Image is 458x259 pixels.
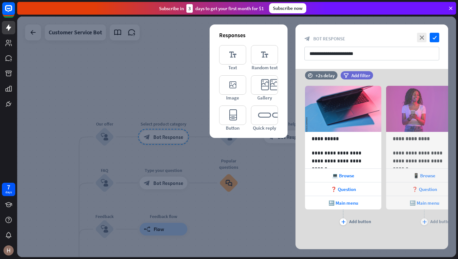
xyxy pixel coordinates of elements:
div: Add button [430,219,452,224]
span: 💻 Browse [332,173,354,179]
i: plus [341,220,345,224]
span: ❓ Question [331,186,356,192]
div: days [5,190,12,194]
span: Add filter [351,72,370,78]
span: ❓ Question [412,186,437,192]
button: Open LiveChat chat widget [5,3,24,22]
div: 7 [7,184,10,190]
i: close [417,33,427,42]
i: check [430,33,439,42]
img: preview [305,86,381,132]
span: 🔙 Main menu [329,200,358,206]
span: 📱 Browse [413,173,435,179]
i: time [308,73,313,78]
div: Subscribe in days to get your first month for $1 [159,4,264,13]
i: block_bot_response [304,36,310,42]
div: 3 [186,4,193,13]
a: 7 days [2,183,15,196]
i: filter [343,73,349,78]
div: Subscribe now [269,3,306,13]
i: plus [422,220,427,224]
span: Bot Response [313,36,345,42]
span: 🔙 Main menu [410,200,439,206]
div: +2s delay [316,72,335,78]
div: Add button [349,219,371,224]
